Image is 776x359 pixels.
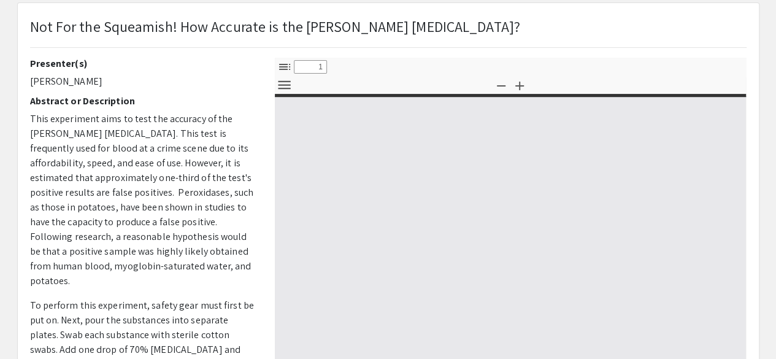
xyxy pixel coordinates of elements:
button: Toggle Sidebar [274,58,295,75]
h2: Abstract or Description [30,95,256,107]
button: Zoom In [509,76,530,94]
span: This experiment aims to test the accuracy of the [PERSON_NAME] [MEDICAL_DATA]. This test is frequ... [30,112,254,287]
button: Tools [274,76,295,94]
button: Zoom Out [491,76,512,94]
h2: Presenter(s) [30,58,256,69]
p: Not For the Squeamish! How Accurate is the [PERSON_NAME] [MEDICAL_DATA]? [30,15,520,37]
input: Page [294,60,327,74]
p: [PERSON_NAME] [30,74,256,89]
